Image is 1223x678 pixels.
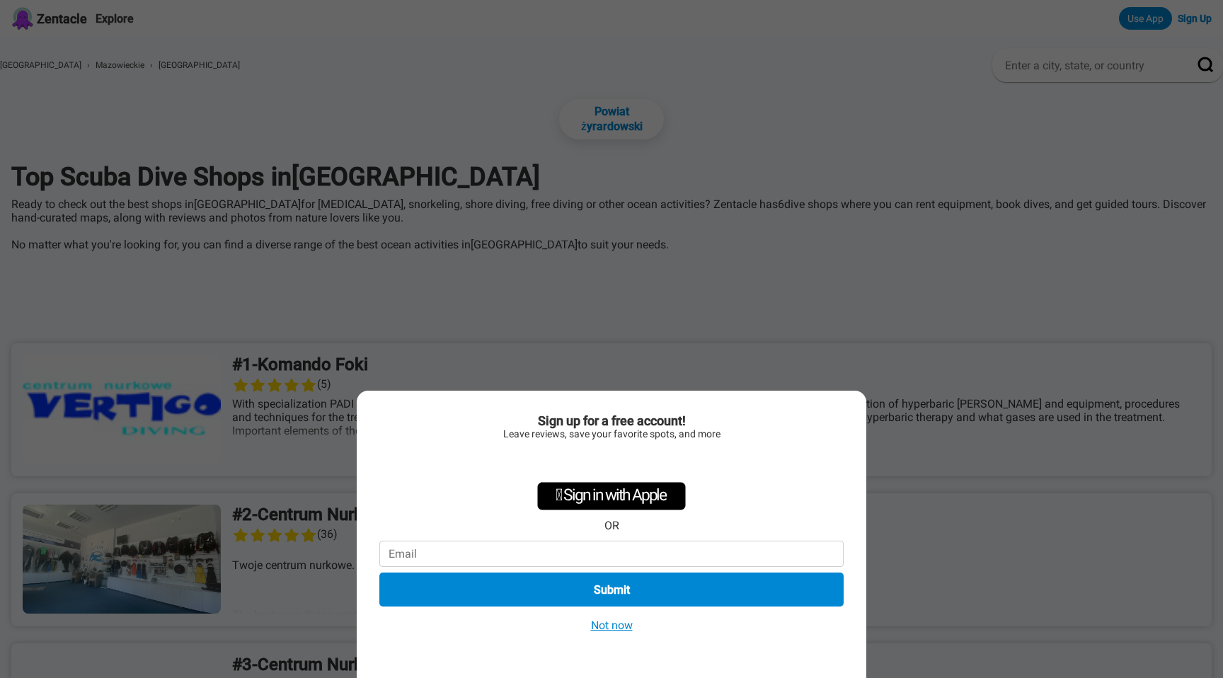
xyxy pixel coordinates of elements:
button: Submit [379,573,844,607]
div: OR [604,519,619,532]
input: Email [379,541,844,567]
button: Not now [587,618,637,633]
div: Sign in with Apple [537,482,686,510]
iframe: Sign in with Google Button [540,447,684,478]
div: Leave reviews, save your favorite spots, and more [379,428,844,439]
div: Sign up for a free account! [379,413,844,428]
